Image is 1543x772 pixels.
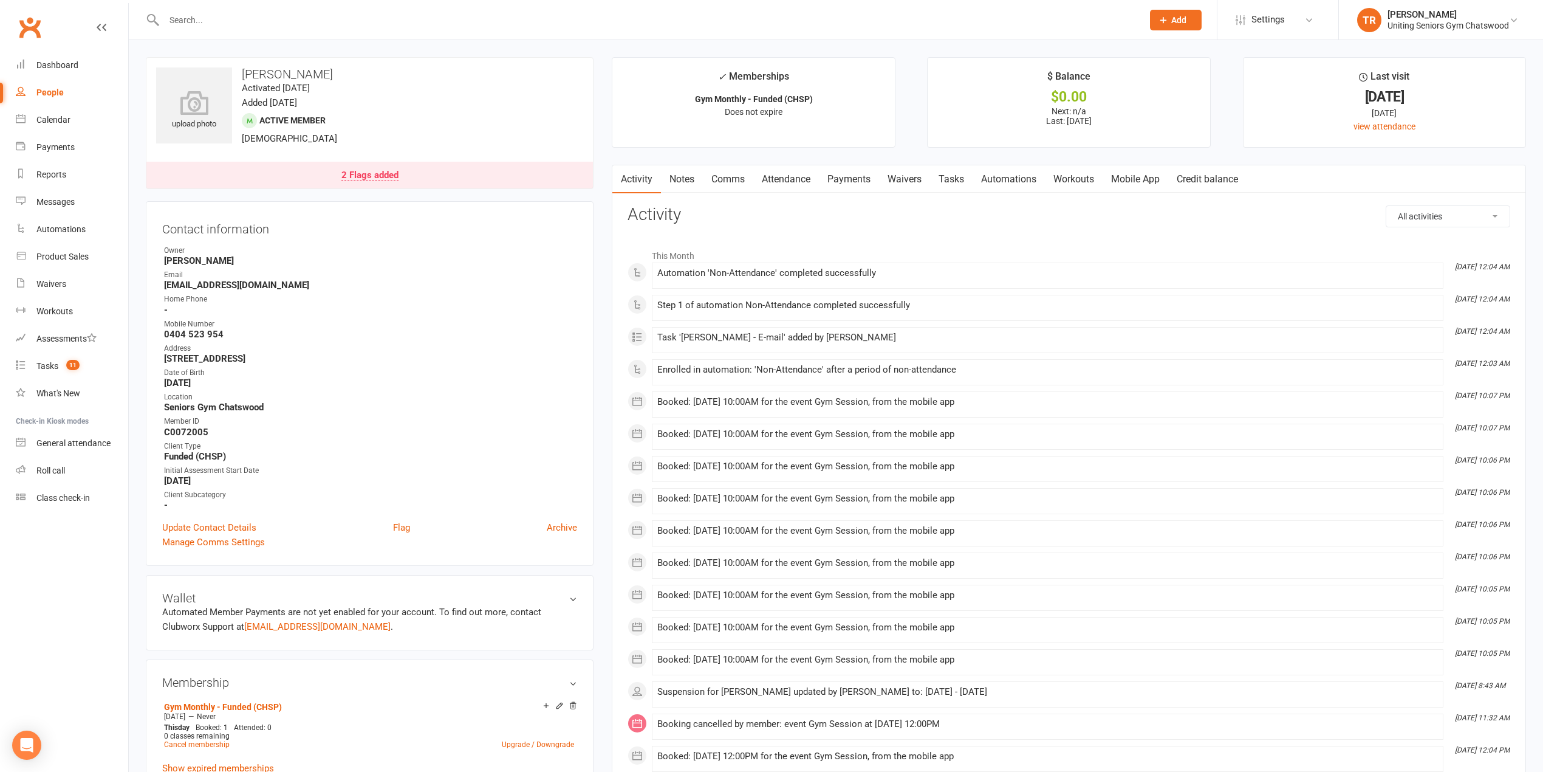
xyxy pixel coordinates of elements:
[36,224,86,234] div: Automations
[164,255,577,266] strong: [PERSON_NAME]
[164,475,577,486] strong: [DATE]
[1455,327,1510,336] i: [DATE] 12:04 AM
[242,83,310,94] time: Activated [DATE]
[657,268,1438,278] div: Automation 'Non-Attendance' completed successfully
[1455,520,1510,529] i: [DATE] 10:06 PM
[657,719,1438,729] div: Booking cancelled by member: event Gym Session at [DATE] 12:00PM
[1455,295,1510,303] i: [DATE] 12:04 AM
[657,751,1438,762] div: Booked: [DATE] 12:00PM for the event Gym Session, from the mobile app
[16,243,128,271] a: Product Sales
[657,300,1438,311] div: Step 1 of automation Non-Attendance completed successfully
[36,170,66,179] div: Reports
[16,325,128,353] a: Assessments
[16,298,128,325] a: Workouts
[1455,488,1510,497] i: [DATE] 10:06 PM
[36,438,111,448] div: General attendance
[16,106,128,134] a: Calendar
[164,319,577,330] div: Mobile Number
[36,361,58,371] div: Tasks
[164,732,230,740] span: 0 classes remaining
[1103,165,1168,193] a: Mobile App
[1455,649,1510,658] i: [DATE] 10:05 PM
[164,367,577,379] div: Date of Birth
[547,520,577,535] a: Archive
[819,165,879,193] a: Payments
[939,91,1199,103] div: $0.00
[164,500,577,511] strong: -
[164,489,577,501] div: Client Subcategory
[164,740,230,749] a: Cancel membership
[36,493,90,503] div: Class check-in
[16,484,128,512] a: Class kiosk mode
[612,165,661,193] a: Activity
[242,97,297,108] time: Added [DATE]
[162,535,265,550] a: Manage Comms Settings
[162,607,541,632] no-payment-system: Automated Member Payments are not yet enabled for your account. To find out more, contact Clubwor...
[879,165,930,193] a: Waivers
[36,197,75,207] div: Messages
[628,205,1510,224] h3: Activity
[242,133,337,144] span: [DEMOGRAPHIC_DATA]
[36,115,70,125] div: Calendar
[657,333,1438,343] div: Task '[PERSON_NAME] - E-mail' added by [PERSON_NAME]
[259,115,326,125] span: Active member
[36,466,65,475] div: Roll call
[164,441,577,452] div: Client Type
[657,526,1438,536] div: Booked: [DATE] 10:00AM for the event Gym Session, from the mobile app
[164,451,577,462] strong: Funded (CHSP)
[695,94,813,104] strong: Gym Monthly - Funded (CHSP)
[1455,391,1510,400] i: [DATE] 10:07 PM
[156,91,232,131] div: upload photo
[502,740,574,749] a: Upgrade / Downgrade
[164,280,577,291] strong: [EMAIL_ADDRESS][DOMAIN_NAME]
[725,107,782,117] span: Does not expire
[657,590,1438,601] div: Booked: [DATE] 10:00AM for the event Gym Session, from the mobile app
[36,252,89,261] div: Product Sales
[36,279,66,289] div: Waivers
[703,165,753,193] a: Comms
[16,79,128,106] a: People
[160,12,1134,29] input: Search...
[164,329,577,340] strong: 0404 523 954
[164,723,178,732] span: This
[15,12,45,43] a: Clubworx
[164,712,185,721] span: [DATE]
[1357,8,1381,32] div: TR
[1359,69,1409,91] div: Last visit
[1455,746,1510,754] i: [DATE] 12:04 PM
[36,60,78,70] div: Dashboard
[196,723,228,732] span: Booked: 1
[718,69,789,91] div: Memberships
[164,269,577,281] div: Email
[1455,359,1510,368] i: [DATE] 12:03 AM
[162,218,577,236] h3: Contact information
[197,712,216,721] span: Never
[164,416,577,427] div: Member ID
[341,171,399,181] div: 2 Flags added
[1455,585,1510,593] i: [DATE] 10:05 PM
[36,88,64,97] div: People
[939,106,1199,126] p: Next: n/a Last: [DATE]
[1251,6,1285,33] span: Settings
[16,161,128,188] a: Reports
[164,391,577,403] div: Location
[753,165,819,193] a: Attendance
[1168,165,1247,193] a: Credit balance
[36,334,97,343] div: Assessments
[16,134,128,161] a: Payments
[234,723,272,732] span: Attended: 0
[16,380,128,407] a: What's New
[162,591,577,605] h3: Wallet
[930,165,973,193] a: Tasks
[1455,714,1510,722] i: [DATE] 11:32 AM
[973,165,1045,193] a: Automations
[164,353,577,364] strong: [STREET_ADDRESS]
[393,520,410,535] a: Flag
[162,520,256,535] a: Update Contact Details
[1455,456,1510,464] i: [DATE] 10:06 PM
[1171,15,1186,25] span: Add
[16,216,128,243] a: Automations
[16,430,128,457] a: General attendance kiosk mode
[244,621,391,632] a: [EMAIL_ADDRESS][DOMAIN_NAME]
[36,142,75,152] div: Payments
